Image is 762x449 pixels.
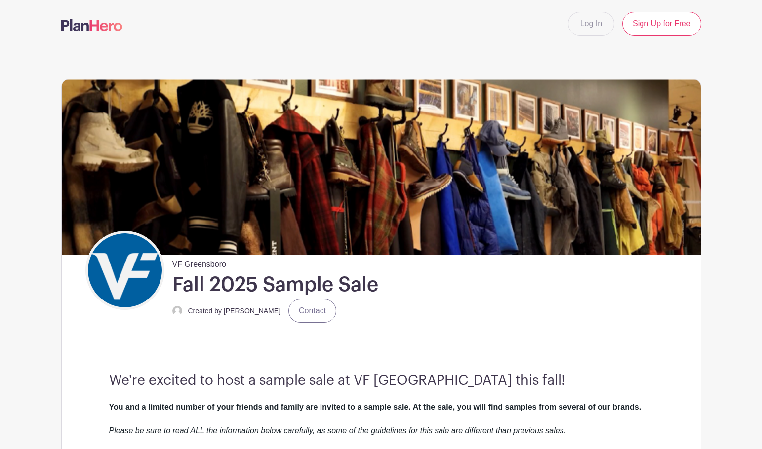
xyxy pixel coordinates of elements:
strong: You and a limited number of your friends and family are invited to a sample sale. At the sale, yo... [109,403,642,411]
a: Sign Up for Free [622,12,701,36]
small: Created by [PERSON_NAME] [188,307,281,315]
img: logo-507f7623f17ff9eddc593b1ce0a138ce2505c220e1c5a4e2b4648c50719b7d32.svg [61,19,122,31]
em: Please be sure to read ALL the information below carefully, as some of the guidelines for this sa... [109,426,566,435]
h1: Fall 2025 Sample Sale [172,272,378,297]
a: Contact [288,299,336,323]
span: VF Greensboro [172,255,226,270]
h3: We're excited to host a sample sale at VF [GEOGRAPHIC_DATA] this fall! [109,373,653,389]
a: Log In [568,12,614,36]
img: Sample%20Sale.png [62,79,701,255]
img: default-ce2991bfa6775e67f084385cd625a349d9dcbb7a52a09fb2fda1e96e2d18dcdb.png [172,306,182,316]
img: VF_Icon_FullColor_CMYK-small.png [88,233,162,307]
